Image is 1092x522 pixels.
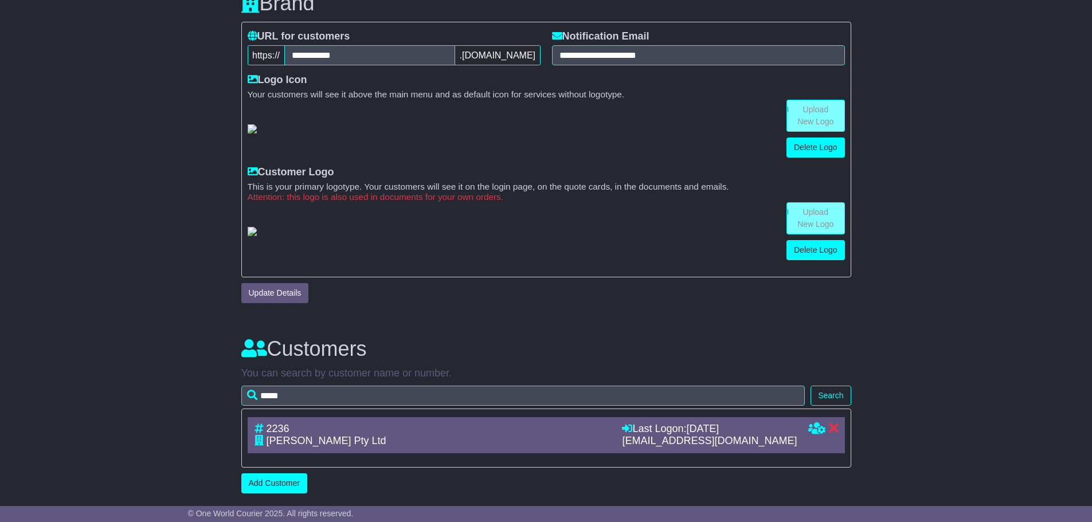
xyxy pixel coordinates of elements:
[248,74,307,87] label: Logo Icon
[267,435,386,446] span: [PERSON_NAME] Pty Ltd
[248,89,845,100] small: Your customers will see it above the main menu and as default icon for services without logotype.
[248,124,257,134] img: GetResellerIconLogo
[622,435,797,448] div: [EMAIL_ADDRESS][DOMAIN_NAME]
[241,337,851,360] h3: Customers
[786,100,845,132] a: Upload New Logo
[248,192,845,202] small: Attention: this logo is also used in documents for your own orders.
[455,45,540,65] span: .[DOMAIN_NAME]
[248,45,285,65] span: https://
[248,227,257,236] img: GetCustomerLogo
[552,30,649,43] label: Notification Email
[786,202,845,234] a: Upload New Logo
[267,423,289,434] span: 2236
[622,423,797,435] div: Last Logon:
[248,166,334,179] label: Customer Logo
[786,138,845,158] a: Delete Logo
[248,182,845,192] small: This is your primary logotype. Your customers will see it on the login page, on the quote cards, ...
[686,423,719,434] span: [DATE]
[241,367,851,380] p: You can search by customer name or number.
[241,283,309,303] button: Update Details
[188,509,354,518] span: © One World Courier 2025. All rights reserved.
[241,473,307,493] a: Add Customer
[248,30,350,43] label: URL for customers
[786,240,845,260] a: Delete Logo
[811,386,851,406] button: Search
